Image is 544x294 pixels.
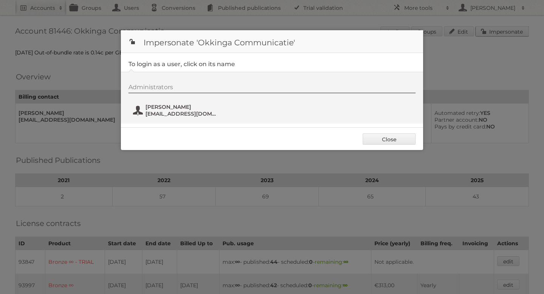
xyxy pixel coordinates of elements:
[128,60,235,68] legend: To login as a user, click on its name
[363,133,416,145] a: Close
[128,84,416,93] div: Administrators
[145,104,219,110] span: [PERSON_NAME]
[132,103,221,118] button: [PERSON_NAME] [EMAIL_ADDRESS][DOMAIN_NAME]
[145,110,219,117] span: [EMAIL_ADDRESS][DOMAIN_NAME]
[121,30,423,53] h1: Impersonate 'Okkinga Communicatie'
